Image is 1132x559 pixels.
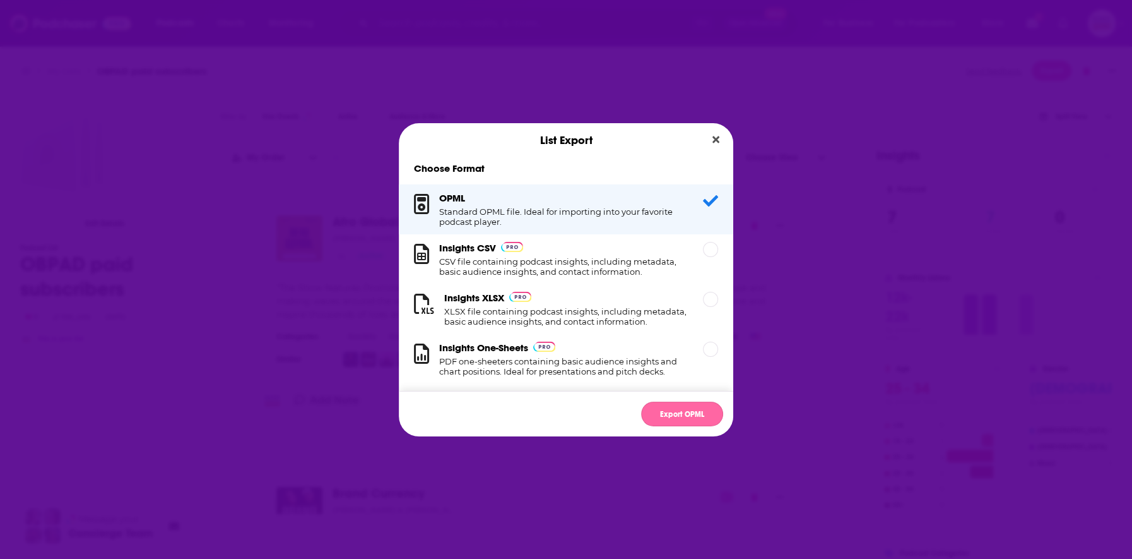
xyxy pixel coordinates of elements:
[439,356,688,376] h1: PDF one-sheeters containing basic audience insights and chart positions. Ideal for presentations ...
[399,123,733,157] div: List Export
[641,402,723,426] button: Export OPML
[533,342,555,352] img: Podchaser Pro
[399,162,733,174] h1: Choose Format
[501,242,523,252] img: Podchaser Pro
[439,256,688,277] h1: CSV file containing podcast insights, including metadata, basic audience insights, and contact in...
[444,306,688,327] h1: XLSX file containing podcast insights, including metadata, basic audience insights, and contact i...
[439,207,688,227] h1: Standard OPML file. Ideal for importing into your favorite podcast player.
[509,292,531,302] img: Podchaser Pro
[707,132,724,148] button: Close
[439,242,496,254] h3: Insights CSV
[444,292,504,304] h3: Insights XLSX
[439,342,528,354] h3: Insights One-Sheets
[439,192,465,204] h3: OPML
